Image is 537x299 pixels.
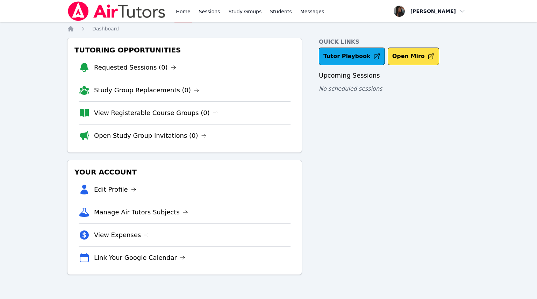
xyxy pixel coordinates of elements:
[94,131,207,141] a: Open Study Group Invitations (0)
[319,48,385,65] a: Tutor Playbook
[67,25,470,32] nav: Breadcrumb
[94,108,218,118] a: View Registerable Course Groups (0)
[319,85,382,92] span: No scheduled sessions
[94,207,188,217] a: Manage Air Tutors Subjects
[92,25,119,32] a: Dashboard
[73,44,296,56] h3: Tutoring Opportunities
[319,71,470,80] h3: Upcoming Sessions
[94,63,176,72] a: Requested Sessions (0)
[92,26,119,31] span: Dashboard
[94,230,149,240] a: View Expenses
[94,253,185,263] a: Link Your Google Calendar
[94,85,199,95] a: Study Group Replacements (0)
[94,185,136,194] a: Edit Profile
[388,48,439,65] button: Open Miro
[300,8,324,15] span: Messages
[67,1,166,21] img: Air Tutors
[73,166,296,178] h3: Your Account
[319,38,470,46] h4: Quick Links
